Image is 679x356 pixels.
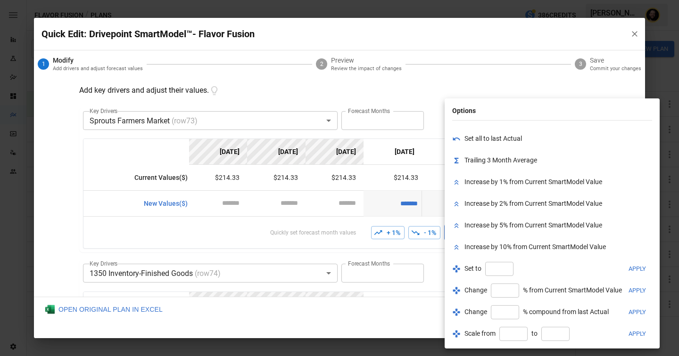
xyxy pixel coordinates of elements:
span: Trailing 3 Month Average [464,155,537,165]
span: Increase by 10% from Current SmartModel Value [464,242,606,252]
span: Scale from [464,329,496,339]
button: Apply [622,283,652,298]
button: Apply [622,326,652,341]
h6: Options [452,106,652,116]
span: % from Current SmartModel Value [523,285,622,295]
button: Apply [622,261,652,276]
span: Increase by 5% from Current SmartModel Value [464,220,602,230]
span: to [531,329,538,339]
button: Apply [622,304,652,320]
span: Set to [464,264,481,274]
span: Increase by 1% from Current SmartModel Value [464,177,602,187]
span: Change [464,285,487,295]
span: Change [464,307,487,317]
span: Increase by 2% from Current SmartModel Value [464,199,602,209]
span: % compound from last Actual [523,307,609,317]
span: Set all to last Actual [464,134,522,144]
